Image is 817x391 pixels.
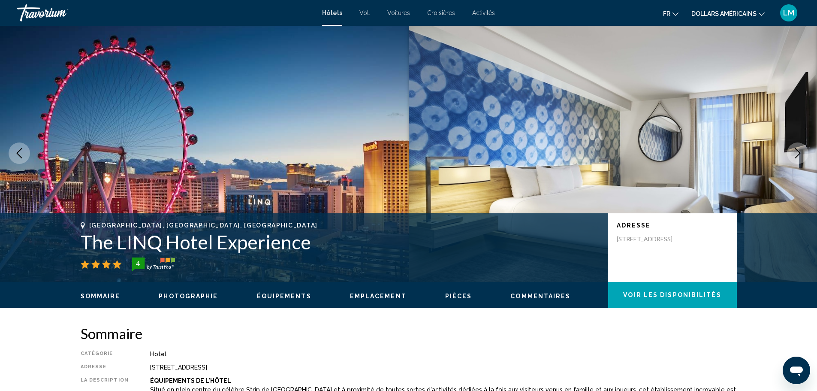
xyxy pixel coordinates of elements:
[778,4,800,22] button: Menu utilisateur
[359,9,370,16] a: Vol.
[691,10,757,17] font: dollars américains
[427,9,455,16] a: Croisières
[150,377,231,384] b: Équipements De L'hôtel
[81,364,129,371] div: Adresse
[387,9,410,16] a: Voitures
[159,293,218,300] span: Photographie
[623,292,721,299] span: Voir les disponibilités
[130,258,147,269] div: 4
[81,231,600,253] h1: The LINQ Hotel Experience
[81,351,129,358] div: Catégorie
[159,292,218,300] button: Photographie
[663,10,670,17] font: fr
[9,142,30,164] button: Previous image
[322,9,342,16] a: Hôtels
[617,222,728,229] p: Adresse
[257,293,311,300] span: Équipements
[663,7,678,20] button: Changer de langue
[472,9,495,16] a: Activités
[783,8,794,17] font: LM
[510,292,570,300] button: Commentaires
[350,292,407,300] button: Emplacement
[510,293,570,300] span: Commentaires
[787,142,808,164] button: Next image
[81,292,121,300] button: Sommaire
[350,293,407,300] span: Emplacement
[81,325,737,342] h2: Sommaire
[617,235,685,243] p: [STREET_ADDRESS]
[445,293,472,300] span: Pièces
[257,292,311,300] button: Équipements
[150,351,737,358] div: Hotel
[89,222,318,229] span: [GEOGRAPHIC_DATA], [GEOGRAPHIC_DATA], [GEOGRAPHIC_DATA]
[81,293,121,300] span: Sommaire
[17,4,314,21] a: Travorium
[132,258,175,271] img: trustyou-badge-hor.svg
[691,7,765,20] button: Changer de devise
[783,357,810,384] iframe: Bouton de lancement de la fenêtre de messagerie
[445,292,472,300] button: Pièces
[150,364,737,371] div: [STREET_ADDRESS]
[608,282,737,308] button: Voir les disponibilités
